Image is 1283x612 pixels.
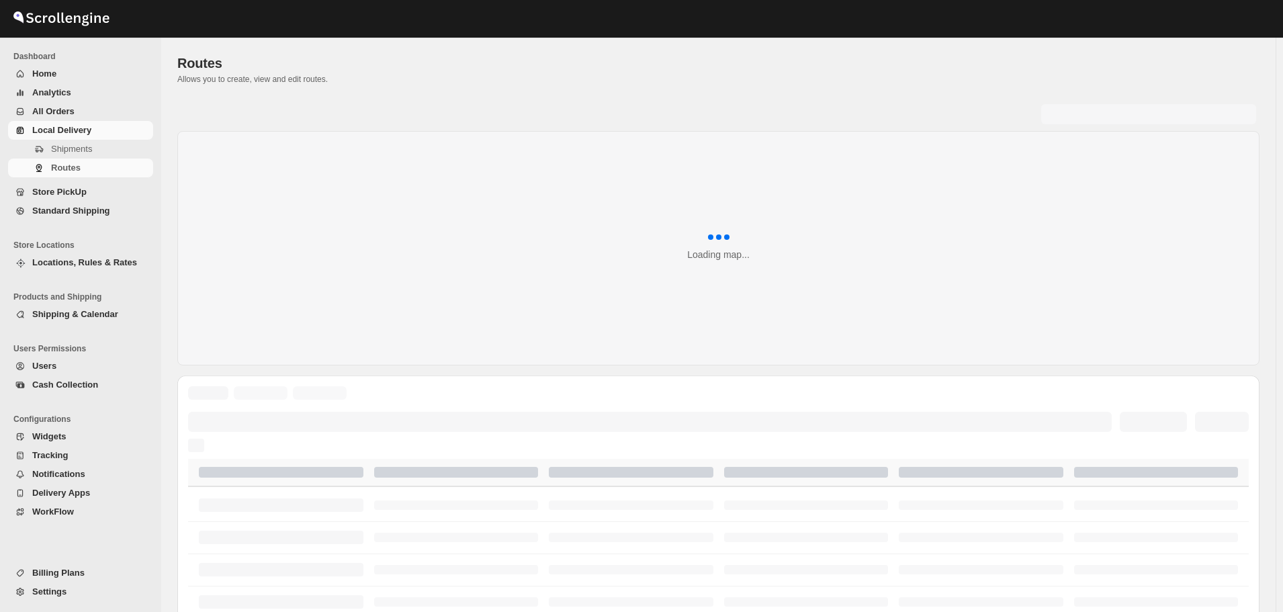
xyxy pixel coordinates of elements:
[51,163,81,173] span: Routes
[32,507,74,517] span: WorkFlow
[32,309,118,319] span: Shipping & Calendar
[13,414,154,425] span: Configurations
[32,488,90,498] span: Delivery Apps
[13,51,154,62] span: Dashboard
[8,102,153,121] button: All Orders
[32,87,71,97] span: Analytics
[32,568,85,578] span: Billing Plans
[32,206,110,216] span: Standard Shipping
[687,248,750,261] div: Loading map...
[13,292,154,302] span: Products and Shipping
[32,187,87,197] span: Store PickUp
[8,446,153,465] button: Tracking
[8,564,153,582] button: Billing Plans
[32,106,75,116] span: All Orders
[8,253,153,272] button: Locations, Rules & Rates
[8,305,153,324] button: Shipping & Calendar
[8,159,153,177] button: Routes
[32,361,56,371] span: Users
[13,240,154,251] span: Store Locations
[32,469,85,479] span: Notifications
[8,140,153,159] button: Shipments
[8,376,153,394] button: Cash Collection
[8,83,153,102] button: Analytics
[177,56,222,71] span: Routes
[8,427,153,446] button: Widgets
[32,69,56,79] span: Home
[8,357,153,376] button: Users
[51,144,92,154] span: Shipments
[8,465,153,484] button: Notifications
[8,64,153,83] button: Home
[32,257,137,267] span: Locations, Rules & Rates
[8,582,153,601] button: Settings
[8,502,153,521] button: WorkFlow
[13,343,154,354] span: Users Permissions
[32,586,67,597] span: Settings
[8,484,153,502] button: Delivery Apps
[177,74,1259,85] p: Allows you to create, view and edit routes.
[32,125,91,135] span: Local Delivery
[32,380,98,390] span: Cash Collection
[32,450,68,460] span: Tracking
[32,431,66,441] span: Widgets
